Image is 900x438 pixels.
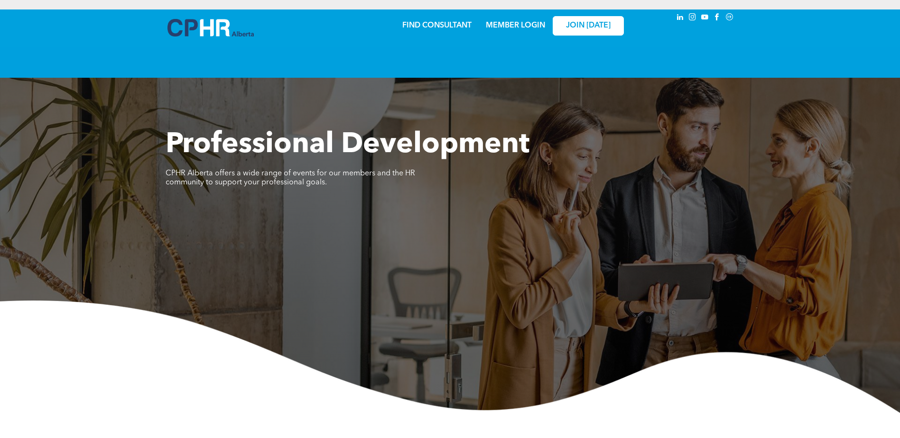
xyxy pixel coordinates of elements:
[166,131,529,159] span: Professional Development
[166,170,415,186] span: CPHR Alberta offers a wide range of events for our members and the HR community to support your p...
[566,21,611,30] span: JOIN [DATE]
[167,19,254,36] img: A blue and white logo for cp alberta
[675,12,686,25] a: linkedin
[724,12,735,25] a: Social network
[700,12,710,25] a: youtube
[402,22,472,29] a: FIND CONSULTANT
[687,12,698,25] a: instagram
[486,22,545,29] a: MEMBER LOGIN
[553,16,624,36] a: JOIN [DATE]
[712,12,723,25] a: facebook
